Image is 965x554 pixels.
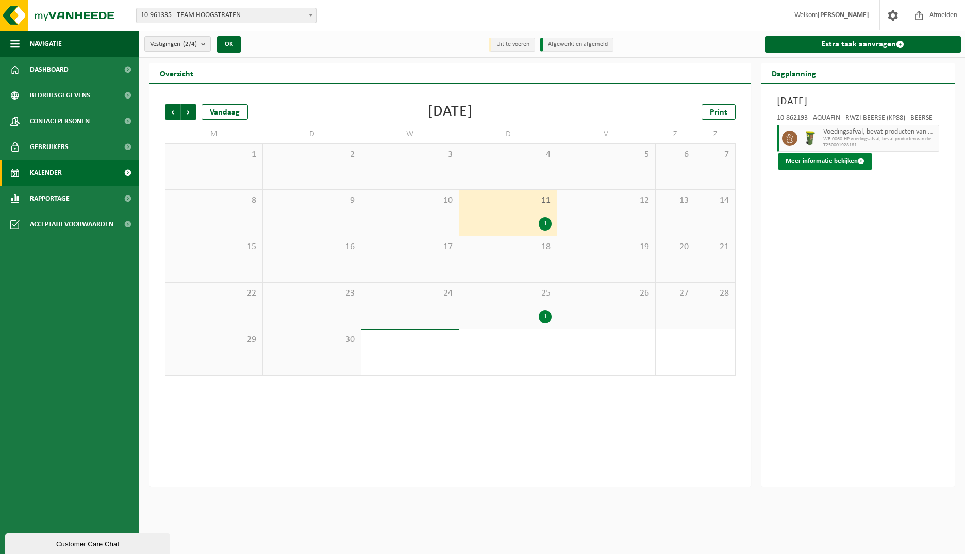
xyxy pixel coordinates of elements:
[30,160,62,186] span: Kalender
[30,83,90,108] span: Bedrijfsgegevens
[823,128,937,136] span: Voedingsafval, bevat producten van dierlijke oorsprong, onverpakt, categorie 3
[183,41,197,47] count: (2/4)
[464,149,552,160] span: 4
[268,288,355,299] span: 23
[661,149,690,160] span: 6
[367,288,454,299] span: 24
[30,57,69,83] span: Dashboard
[661,241,690,253] span: 20
[701,241,729,253] span: 21
[539,217,552,231] div: 1
[137,8,316,23] span: 10-961335 - TEAM HOOGSTRATEN
[263,125,361,143] td: D
[562,195,650,206] span: 12
[562,288,650,299] span: 26
[777,94,940,109] h3: [DATE]
[540,38,613,52] li: Afgewerkt en afgemeld
[171,288,257,299] span: 22
[171,149,257,160] span: 1
[149,63,204,83] h2: Overzicht
[489,38,535,52] li: Uit te voeren
[268,195,355,206] span: 9
[30,134,69,160] span: Gebruikers
[818,11,869,19] strong: [PERSON_NAME]
[701,149,729,160] span: 7
[701,288,729,299] span: 28
[661,288,690,299] span: 27
[803,131,818,146] img: WB-0060-HPE-GN-50
[701,195,729,206] span: 14
[165,104,180,120] span: Vorige
[428,104,473,120] div: [DATE]
[217,36,241,53] button: OK
[181,104,196,120] span: Volgende
[367,195,454,206] span: 10
[557,125,655,143] td: V
[202,104,248,120] div: Vandaag
[464,195,552,206] span: 11
[777,115,940,125] div: 10-862193 - AQUAFIN - RWZI BEERSE (KP88) - BEERSE
[30,31,62,57] span: Navigatie
[464,288,552,299] span: 25
[778,153,872,170] button: Meer informatie bekijken
[562,149,650,160] span: 5
[30,211,113,237] span: Acceptatievoorwaarden
[765,36,961,53] a: Extra taak aanvragen
[367,241,454,253] span: 17
[661,195,690,206] span: 13
[710,108,727,117] span: Print
[171,195,257,206] span: 8
[150,37,197,52] span: Vestigingen
[823,136,937,142] span: WB-0060-HP voedingsafval, bevat producten van dierlijke oors
[144,36,211,52] button: Vestigingen(2/4)
[656,125,695,143] td: Z
[268,241,355,253] span: 16
[464,241,552,253] span: 18
[268,149,355,160] span: 2
[30,186,70,211] span: Rapportage
[562,241,650,253] span: 19
[361,125,459,143] td: W
[367,149,454,160] span: 3
[30,108,90,134] span: Contactpersonen
[136,8,317,23] span: 10-961335 - TEAM HOOGSTRATEN
[702,104,736,120] a: Print
[823,142,937,149] span: T250001928181
[5,531,172,554] iframe: chat widget
[539,310,552,323] div: 1
[165,125,263,143] td: M
[695,125,735,143] td: Z
[171,241,257,253] span: 15
[268,334,355,346] span: 30
[761,63,826,83] h2: Dagplanning
[171,334,257,346] span: 29
[459,125,557,143] td: D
